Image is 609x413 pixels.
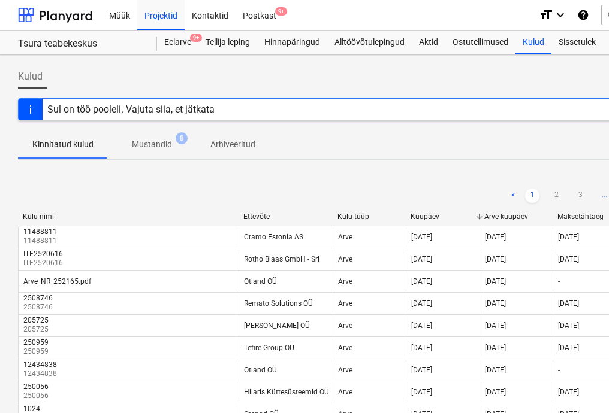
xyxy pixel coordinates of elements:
div: [DATE] [411,366,432,374]
a: Tellija leping [198,31,257,54]
div: 1024 [23,405,40,413]
div: [DATE] [411,233,432,241]
div: 11488811 [23,227,57,236]
div: Arve [338,344,352,352]
a: Page 2 [549,189,563,203]
a: Hinnapäringud [257,31,327,54]
i: Abikeskus [577,8,589,22]
span: Kulud [18,69,43,84]
a: Sissetulek [551,31,603,54]
div: [DATE] [411,344,432,352]
div: [DATE] [411,299,432,308]
div: Arve [338,366,352,374]
p: 250056 [23,391,51,401]
p: Mustandid [132,138,172,151]
div: Kulu nimi [23,212,234,221]
p: 205725 [23,324,51,335]
i: keyboard_arrow_down [553,8,568,22]
div: Arve [338,321,352,330]
div: [DATE] [411,255,432,263]
div: Kulu tüüp [337,212,402,221]
div: [PERSON_NAME] OÜ [244,321,310,330]
span: 9+ [190,34,202,42]
a: Aktid [412,31,445,54]
div: [DATE] [485,366,506,374]
div: Sul on töö pooleli. Vajuta siia, et jätkata [47,104,215,115]
div: [DATE] [558,344,579,352]
div: [DATE] [411,321,432,330]
div: Ettevõte [243,212,328,221]
p: Kinnitatud kulud [32,138,94,151]
span: 8 [176,132,188,144]
div: [DATE] [485,277,506,286]
div: [DATE] [485,233,506,241]
p: 250959 [23,347,51,357]
a: Page 3 [573,189,587,203]
i: format_size [539,8,553,22]
div: [DATE] [411,277,432,286]
div: Cramo Estonia AS [244,233,303,241]
div: - [558,277,560,286]
div: [DATE] [485,388,506,396]
p: ITF2520616 [23,258,65,268]
div: Rotho Blaas GmbH - Srl [244,255,319,263]
div: 250056 [23,382,49,391]
div: [DATE] [558,255,579,263]
div: Arve [338,299,352,308]
a: Previous page [506,189,520,203]
a: Alltöövõtulepingud [327,31,412,54]
div: [DATE] [558,321,579,330]
div: Remato Solutions OÜ [244,299,313,308]
div: Arve_NR_252165.pdf [23,277,91,286]
iframe: Chat Widget [549,356,609,413]
div: [DATE] [558,299,579,308]
div: [DATE] [485,344,506,352]
div: [DATE] [485,255,506,263]
div: [DATE] [485,299,506,308]
div: Tefire Group OÜ [244,344,294,352]
div: Eelarve [157,31,198,54]
a: Kulud [515,31,551,54]
div: Tsura teabekeskus [18,38,143,50]
div: Otland OÜ [244,277,277,286]
div: Vestlusvidin [549,356,609,413]
p: Arhiveeritud [210,138,255,151]
span: 9+ [275,7,287,16]
p: 12434838 [23,369,59,379]
div: ITF2520616 [23,250,63,258]
a: Eelarve9+ [157,31,198,54]
div: 250959 [23,338,49,347]
div: Otland OÜ [244,366,277,374]
p: 2508746 [23,302,55,312]
a: Page 1 is your current page [525,189,539,203]
div: Arve kuupäev [484,212,548,221]
div: Kuupäev [411,212,475,221]
div: Arve [338,388,352,396]
div: 12434838 [23,360,57,369]
div: [DATE] [485,321,506,330]
div: Arve [338,233,352,241]
div: 2508746 [23,294,53,302]
div: Hilaris Küttesüsteemid OÜ [244,388,329,396]
a: Ostutellimused [445,31,515,54]
div: Arve [338,255,352,263]
div: 205725 [23,316,49,324]
div: [DATE] [411,388,432,396]
div: Arve [338,277,352,286]
div: [DATE] [558,233,579,241]
p: 11488811 [23,236,59,246]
